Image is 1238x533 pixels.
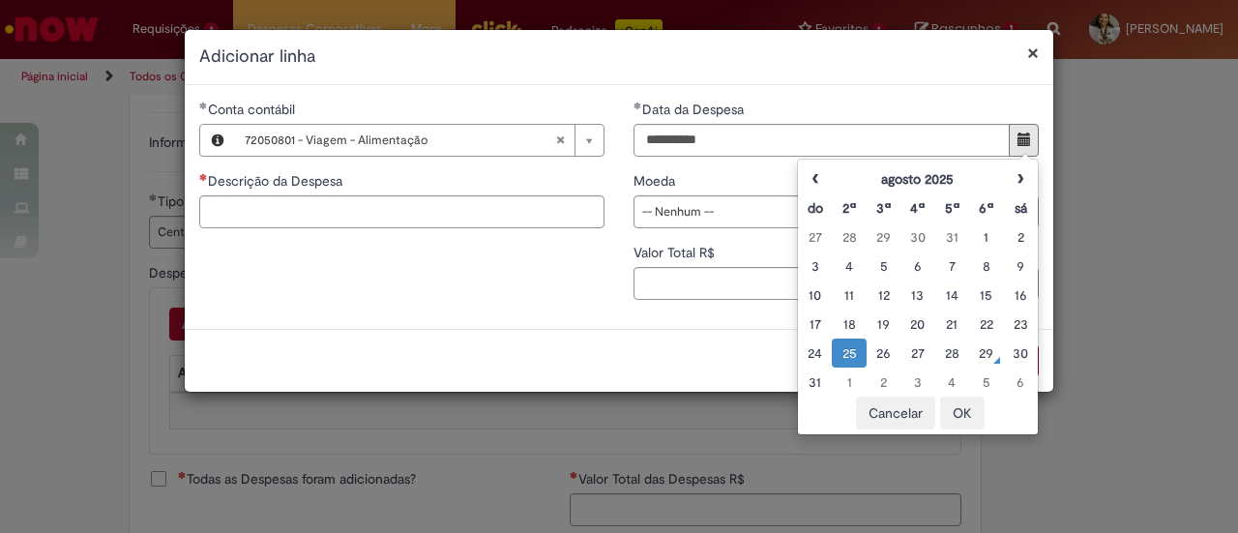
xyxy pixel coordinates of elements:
[940,343,964,363] div: 28 August 2025 Thursday
[1009,124,1039,157] button: Mostrar calendário para Data da Despesa
[856,397,935,429] button: Cancelar
[1009,256,1033,276] div: 09 August 2025 Saturday
[798,193,832,222] th: Domingo
[1009,372,1033,392] div: 06 September 2025 Saturday
[245,125,555,156] span: 72050801 - Viagem - Alimentação
[837,314,861,334] div: 18 August 2025 Monday
[642,101,748,118] span: Data da Despesa
[905,227,929,247] div: 30 July 2025 Wednesday
[969,193,1003,222] th: Sexta-feira
[797,159,1039,435] div: Escolher data
[871,372,896,392] div: 02 September 2025 Tuesday
[871,227,896,247] div: 29 July 2025 Tuesday
[199,195,604,228] input: Descrição da Despesa
[235,125,604,156] a: 72050801 - Viagem - AlimentaçãoLimpar campo Conta contábil
[871,343,896,363] div: 26 August 2025 Tuesday
[803,343,827,363] div: 24 August 2025 Sunday
[832,193,866,222] th: Segunda-feira
[634,267,1039,300] input: Valor Total R$
[832,164,1003,193] th: agosto 2025. Alternar mês
[199,173,208,181] span: Necessários
[634,244,719,261] span: Valor Total R$
[940,397,985,429] button: OK
[199,44,1039,70] h2: Adicionar linha
[940,314,964,334] div: 21 August 2025 Thursday
[803,227,827,247] div: 27 July 2025 Sunday
[837,256,861,276] div: 04 August 2025 Monday
[974,227,998,247] div: 01 August 2025 Friday
[905,314,929,334] div: 20 August 2025 Wednesday
[642,196,999,227] span: -- Nenhum --
[1009,227,1033,247] div: 02 August 2025 Saturday
[837,372,861,392] div: 01 September 2025 Monday
[974,372,998,392] div: 05 September 2025 Friday
[940,227,964,247] div: 31 July 2025 Thursday
[935,193,969,222] th: Quinta-feira
[1009,285,1033,305] div: 16 August 2025 Saturday
[803,285,827,305] div: 10 August 2025 Sunday
[1009,314,1033,334] div: 23 August 2025 Saturday
[837,227,861,247] div: 28 July 2025 Monday
[900,193,934,222] th: Quarta-feira
[199,102,208,109] span: Obrigatório Preenchido
[905,343,929,363] div: 27 August 2025 Wednesday
[871,256,896,276] div: 05 August 2025 Tuesday
[545,125,575,156] abbr: Limpar campo Conta contábil
[803,256,827,276] div: 03 August 2025 Sunday
[940,256,964,276] div: 07 August 2025 Thursday
[905,285,929,305] div: 13 August 2025 Wednesday
[974,285,998,305] div: 15 August 2025 Friday
[837,343,861,363] div: 25 August 2025 Monday
[974,256,998,276] div: 08 August 2025 Friday
[803,372,827,392] div: 31 August 2025 Sunday
[837,285,861,305] div: 11 August 2025 Monday
[867,193,900,222] th: Terça-feira
[974,314,998,334] div: 22 August 2025 Friday
[798,164,832,193] th: Mês anterior
[1004,164,1038,193] th: Próximo mês
[940,285,964,305] div: 14 August 2025 Thursday
[803,314,827,334] div: 17 August 2025 Sunday
[634,124,1010,157] input: Data da Despesa 25 August 2025 Monday
[1027,43,1039,63] button: Fechar modal
[634,102,642,109] span: Obrigatório Preenchido
[974,343,998,363] div: 29 August 2025 Friday
[871,285,896,305] div: 12 August 2025 Tuesday
[1004,193,1038,222] th: Sábado
[208,101,299,118] span: Necessários - Conta contábil
[871,314,896,334] div: 19 August 2025 Tuesday
[1009,343,1033,363] div: 30 August 2025 Saturday
[634,172,679,190] span: Moeda
[208,172,346,190] span: Descrição da Despesa
[940,372,964,392] div: 04 September 2025 Thursday
[905,372,929,392] div: 03 September 2025 Wednesday
[905,256,929,276] div: 06 August 2025 Wednesday
[200,125,235,156] button: Conta contábil, Visualizar este registro 72050801 - Viagem - Alimentação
